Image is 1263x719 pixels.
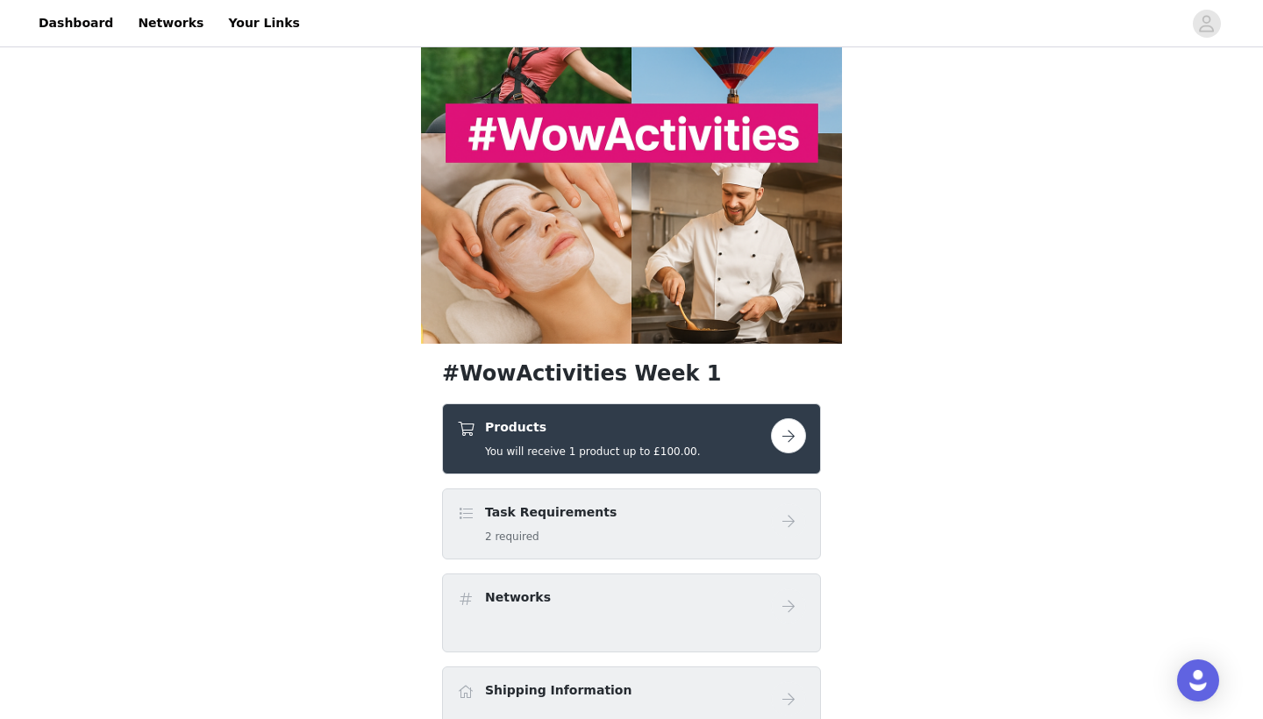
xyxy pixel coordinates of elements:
[28,4,124,43] a: Dashboard
[485,588,551,607] h4: Networks
[1198,10,1215,38] div: avatar
[485,529,617,545] h5: 2 required
[485,503,617,522] h4: Task Requirements
[127,4,214,43] a: Networks
[442,403,821,474] div: Products
[485,418,701,437] h4: Products
[442,358,821,389] h1: #WowActivities Week 1
[442,573,821,652] div: Networks
[442,488,821,559] div: Task Requirements
[485,681,631,700] h4: Shipping Information
[485,444,701,459] h5: You will receive 1 product up to £100.00.
[1177,659,1219,701] div: Open Intercom Messenger
[218,4,310,43] a: Your Links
